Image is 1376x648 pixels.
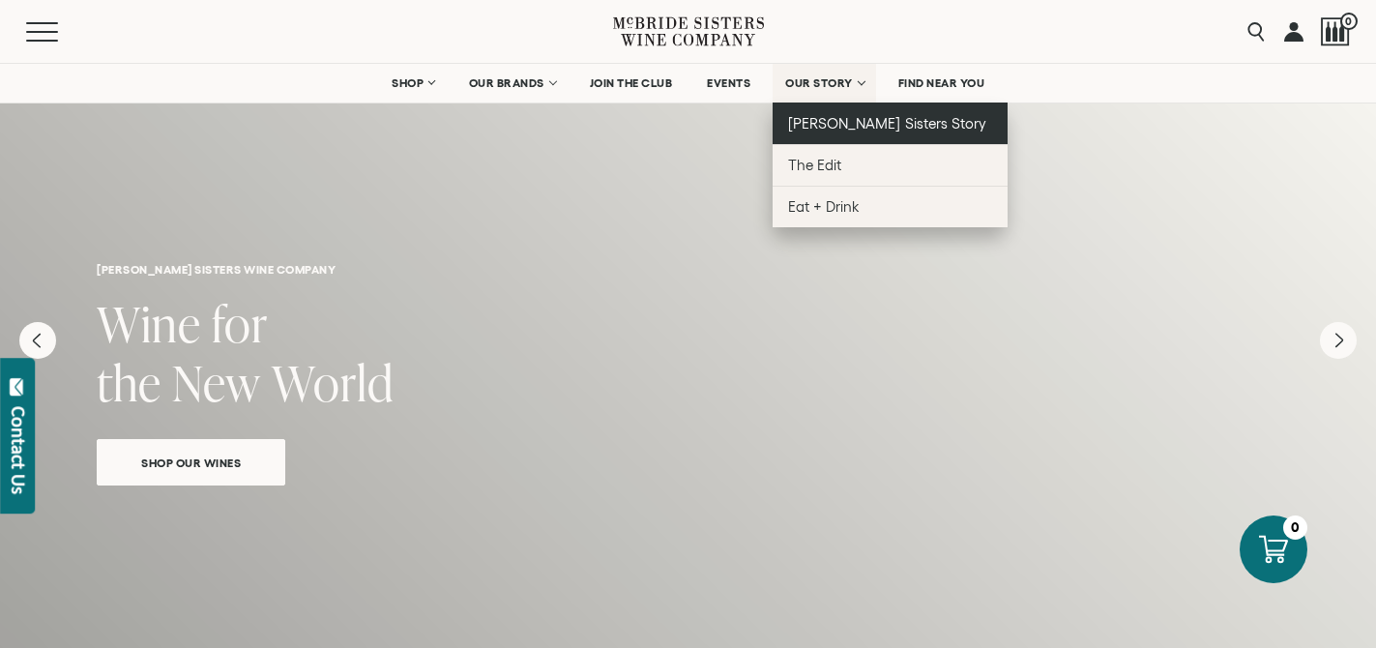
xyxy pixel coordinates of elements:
div: Contact Us [9,406,28,494]
span: SHOP [392,76,425,90]
span: OUR BRANDS [469,76,544,90]
span: [PERSON_NAME] Sisters Story [788,115,986,132]
h6: [PERSON_NAME] sisters wine company [97,263,1279,276]
span: New [172,349,261,416]
span: Eat + Drink [788,198,860,215]
span: Shop Our Wines [107,452,275,474]
a: EVENTS [694,64,763,103]
button: Next [1320,322,1357,359]
span: OUR STORY [785,76,853,90]
a: OUR BRANDS [456,64,568,103]
a: OUR STORY [773,64,876,103]
button: Mobile Menu Trigger [26,22,96,42]
div: 0 [1283,515,1307,540]
span: 0 [1340,13,1358,30]
button: Previous [19,322,56,359]
a: Eat + Drink [773,186,1008,227]
span: JOIN THE CLUB [590,76,673,90]
a: JOIN THE CLUB [577,64,686,103]
a: [PERSON_NAME] Sisters Story [773,103,1008,144]
span: EVENTS [707,76,750,90]
a: SHOP [379,64,447,103]
span: for [212,290,268,357]
span: World [272,349,394,416]
span: Wine [97,290,201,357]
span: FIND NEAR YOU [898,76,985,90]
span: The Edit [788,157,841,173]
a: FIND NEAR YOU [886,64,998,103]
a: The Edit [773,144,1008,186]
span: the [97,349,161,416]
a: Shop Our Wines [97,439,285,486]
